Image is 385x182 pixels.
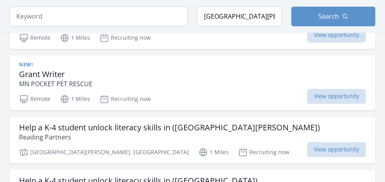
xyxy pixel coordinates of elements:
p: Remote [19,94,50,104]
a: New! Grant Writer MN POCKET PET RESCUE Remote 1 Miles Recruiting now View opportunity [10,55,375,110]
p: 1 Miles [60,33,90,43]
h3: Grant Writer [19,70,92,79]
span: New! [19,62,33,68]
p: Recruiting now [100,94,151,104]
p: Remote [19,33,50,43]
p: [GEOGRAPHIC_DATA][PERSON_NAME], [GEOGRAPHIC_DATA] [19,147,189,157]
span: Search [318,12,339,21]
p: Recruiting now [100,33,151,43]
p: Reading Partners [19,132,320,142]
span: View opportunity [307,142,366,157]
p: 1 Miles [60,94,90,104]
button: Search [291,6,376,26]
h3: Help a K-4 student unlock literacy skills in ([GEOGRAPHIC_DATA][PERSON_NAME]) [19,123,320,132]
p: MN POCKET PET RESCUE [19,79,92,89]
span: View opportunity [307,89,366,104]
input: Keyword [10,6,188,26]
p: Recruiting now [238,147,289,157]
p: 1 Miles [198,147,229,157]
a: Help a K-4 student unlock literacy skills in ([GEOGRAPHIC_DATA][PERSON_NAME]) Reading Partners [G... [10,116,375,163]
input: Location [197,6,282,26]
span: View opportunity [307,27,366,43]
